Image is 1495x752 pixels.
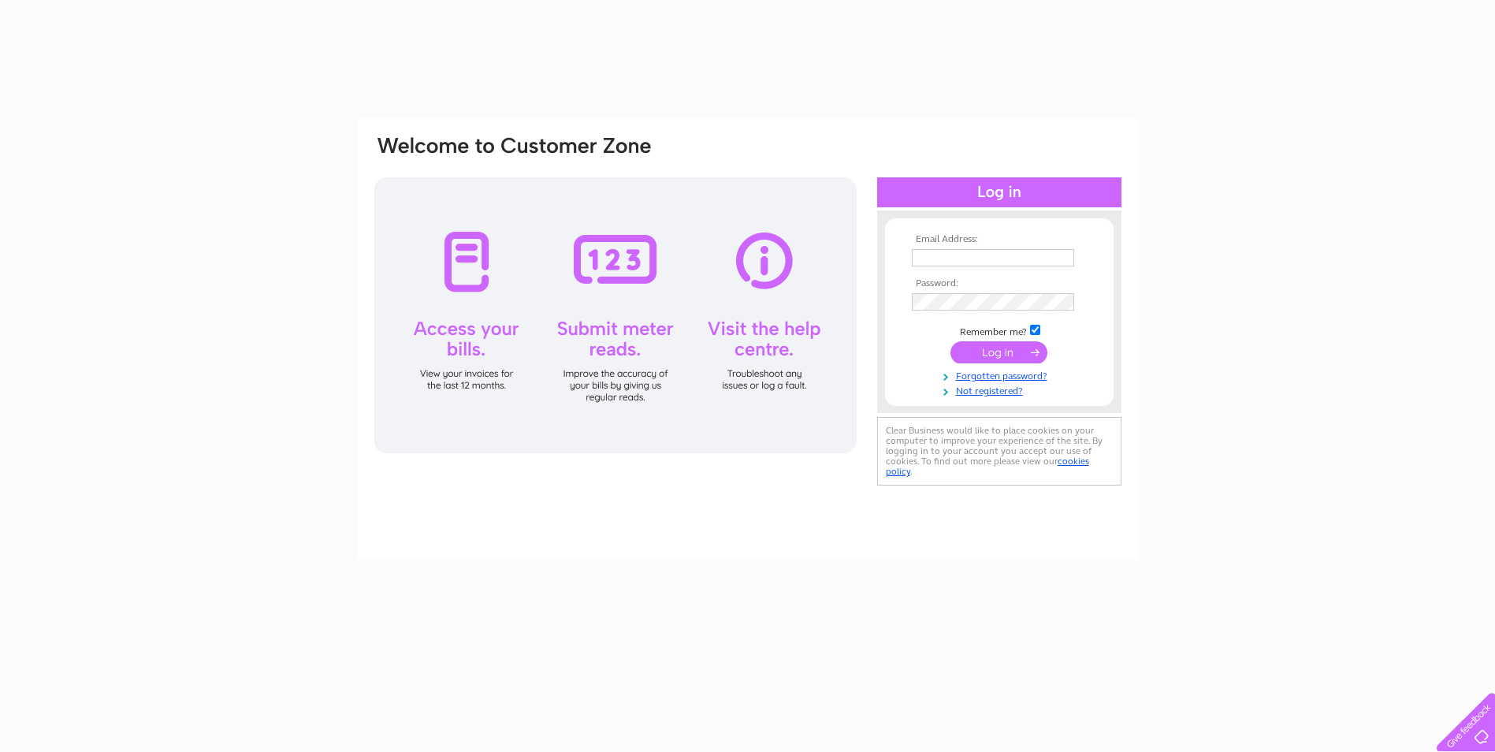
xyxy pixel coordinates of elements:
[912,382,1091,397] a: Not registered?
[886,456,1089,477] a: cookies policy
[950,341,1047,363] input: Submit
[877,417,1121,486] div: Clear Business would like to place cookies on your computer to improve your experience of the sit...
[908,322,1091,338] td: Remember me?
[908,278,1091,289] th: Password:
[908,234,1091,245] th: Email Address:
[912,367,1091,382] a: Forgotten password?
